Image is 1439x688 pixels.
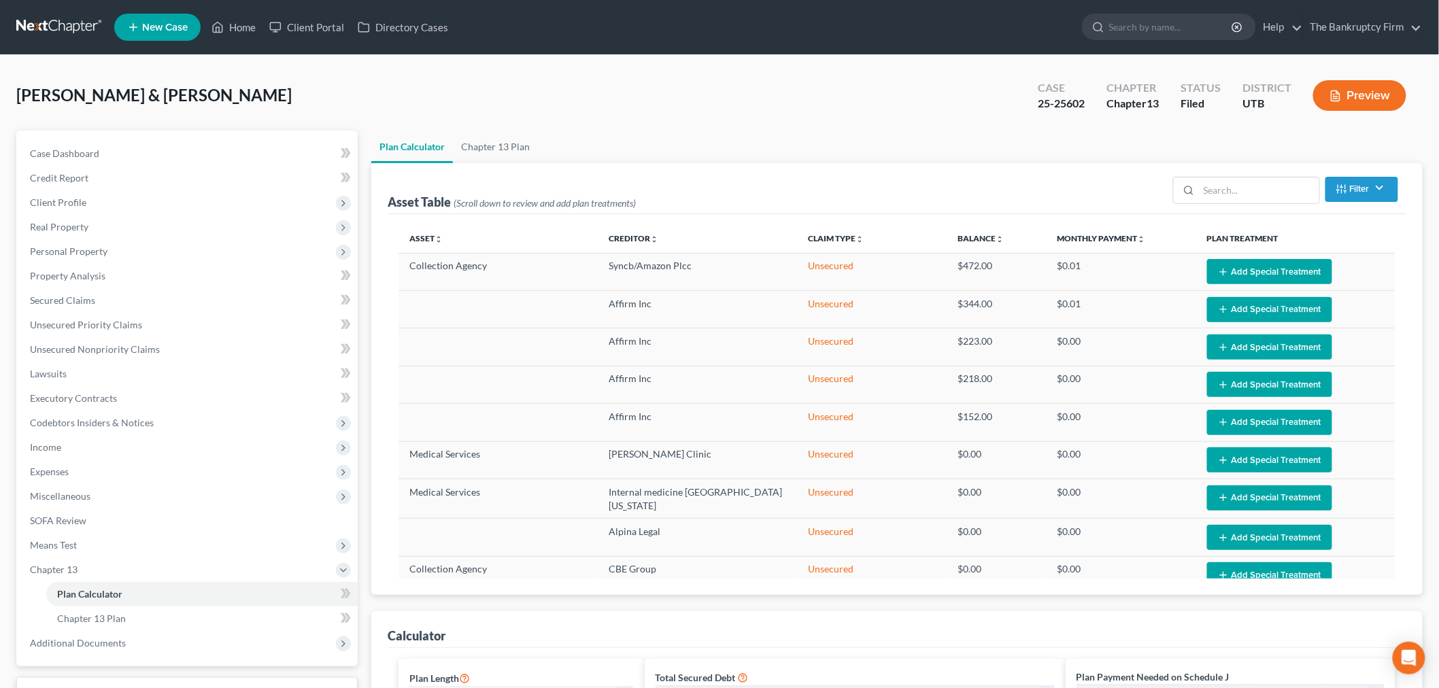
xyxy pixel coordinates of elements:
[1047,290,1196,328] td: $0.01
[1207,410,1332,435] button: Add Special Treatment
[1207,334,1332,360] button: Add Special Treatment
[1047,404,1196,441] td: $0.00
[19,362,358,386] a: Lawsuits
[598,479,797,518] td: Internal medicine [GEOGRAPHIC_DATA][US_STATE]
[30,637,126,649] span: Additional Documents
[1207,562,1332,587] button: Add Special Treatment
[57,613,126,624] span: Chapter 13 Plan
[30,294,95,306] span: Secured Claims
[409,233,443,243] a: Assetunfold_more
[30,515,86,526] span: SOFA Review
[454,197,636,209] span: (Scroll down to review and add plan treatments)
[16,85,292,105] span: [PERSON_NAME] & [PERSON_NAME]
[947,253,1047,290] td: $472.00
[797,253,947,290] td: Unsecured
[1047,441,1196,479] td: $0.00
[1313,80,1406,111] button: Preview
[598,519,797,556] td: Alpina Legal
[808,233,864,243] a: Claim Typeunfold_more
[1196,225,1395,252] th: Plan Treatment
[57,588,122,600] span: Plan Calculator
[19,509,358,533] a: SOFA Review
[19,141,358,166] a: Case Dashboard
[19,313,358,337] a: Unsecured Priority Claims
[598,404,797,441] td: Affirm Inc
[797,441,947,479] td: Unsecured
[1181,80,1221,96] div: Status
[1325,177,1398,202] button: Filter
[30,466,69,477] span: Expenses
[1207,447,1332,472] button: Add Special Treatment
[1106,96,1159,111] div: Chapter
[1047,328,1196,366] td: $0.00
[1047,479,1196,518] td: $0.00
[797,519,947,556] td: Unsecured
[1047,556,1196,594] td: $0.00
[30,343,160,355] span: Unsecured Nonpriority Claims
[399,479,598,518] td: Medical Services
[399,253,598,290] td: Collection Agency
[142,22,188,33] span: New Case
[409,670,470,686] label: Plan Length
[19,386,358,411] a: Executory Contracts
[1057,233,1146,243] a: Monthly Paymentunfold_more
[19,166,358,190] a: Credit Report
[30,221,88,233] span: Real Property
[30,490,90,502] span: Miscellaneous
[947,366,1047,403] td: $218.00
[399,556,598,594] td: Collection Agency
[263,15,351,39] a: Client Portal
[1181,96,1221,111] div: Filed
[30,196,86,208] span: Client Profile
[30,539,77,551] span: Means Test
[1242,96,1291,111] div: UTB
[205,15,263,39] a: Home
[1304,15,1422,39] a: The Bankruptcy Firm
[947,479,1047,518] td: $0.00
[797,290,947,328] td: Unsecured
[797,366,947,403] td: Unsecured
[399,441,598,479] td: Medical Services
[30,172,88,184] span: Credit Report
[30,564,78,575] span: Chapter 13
[650,235,658,243] i: unfold_more
[1257,15,1302,39] a: Help
[1207,372,1332,397] button: Add Special Treatment
[19,337,358,362] a: Unsecured Nonpriority Claims
[371,131,453,163] a: Plan Calculator
[1077,670,1230,684] label: Plan Payment Needed on Schedule J
[947,328,1047,366] td: $223.00
[1047,519,1196,556] td: $0.00
[1207,485,1332,511] button: Add Special Treatment
[30,148,99,159] span: Case Dashboard
[1038,96,1085,111] div: 25-25602
[1047,366,1196,403] td: $0.00
[598,441,797,479] td: [PERSON_NAME] Clinic
[30,368,67,379] span: Lawsuits
[947,556,1047,594] td: $0.00
[609,233,658,243] a: Creditorunfold_more
[958,233,1004,243] a: Balanceunfold_more
[947,519,1047,556] td: $0.00
[797,404,947,441] td: Unsecured
[1207,259,1332,284] button: Add Special Treatment
[598,328,797,366] td: Affirm Inc
[598,366,797,403] td: Affirm Inc
[30,441,61,453] span: Income
[947,404,1047,441] td: $152.00
[46,606,358,631] a: Chapter 13 Plan
[947,290,1047,328] td: $344.00
[435,235,443,243] i: unfold_more
[598,253,797,290] td: Syncb/Amazon Plcc
[1038,80,1085,96] div: Case
[19,288,358,313] a: Secured Claims
[30,417,154,428] span: Codebtors Insiders & Notices
[1207,297,1332,322] button: Add Special Treatment
[656,670,736,685] label: Total Secured Debt
[1199,177,1319,203] input: Search...
[1242,80,1291,96] div: District
[30,392,117,404] span: Executory Contracts
[19,264,358,288] a: Property Analysis
[1047,253,1196,290] td: $0.01
[351,15,455,39] a: Directory Cases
